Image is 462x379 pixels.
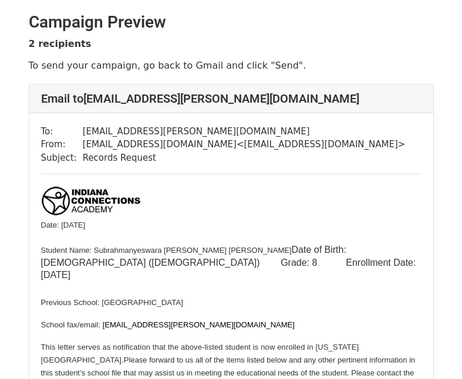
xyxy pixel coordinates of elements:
[29,12,434,32] h2: Campaign Preview
[41,92,421,106] h4: Email to [EMAIL_ADDRESS][PERSON_NAME][DOMAIN_NAME]
[41,246,292,255] font: Student Name: Subrahmanyeswara [PERSON_NAME] [PERSON_NAME]
[83,125,406,138] td: [EMAIL_ADDRESS][PERSON_NAME][DOMAIN_NAME]
[41,138,83,151] td: From:
[41,218,421,296] p: Date of Birth: [DEMOGRAPHIC_DATA] ([DEMOGRAPHIC_DATA]) Grade: 8 Enrollment Date: [DATE]
[83,138,406,151] td: [EMAIL_ADDRESS][DOMAIN_NAME] < [EMAIL_ADDRESS][DOMAIN_NAME] >
[83,151,406,165] td: Records Request
[41,125,83,138] td: To:
[41,343,359,364] span: This letter serves as notification that the above-listed student is now enrolled in [US_STATE][GE...
[29,38,92,49] strong: 2 recipients
[41,186,141,215] img: AD_4nXd6de263r9qrdeJHOdTF5p3zN6-mM09pAM5DWPp7whAXMJJbCu7OWRVTy590sTmici-OpUa7_jAyRhLU8fiK4DiWQ-pF...
[41,151,83,165] td: Subject:
[41,221,86,229] font: Date: [DATE]
[41,298,183,307] span: Previous School: [GEOGRAPHIC_DATA]
[41,320,101,329] span: School fax/email:
[29,59,434,72] p: To send your campaign, go back to Gmail and click "Send".
[100,320,295,329] span: [EMAIL_ADDRESS][PERSON_NAME][DOMAIN_NAME]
